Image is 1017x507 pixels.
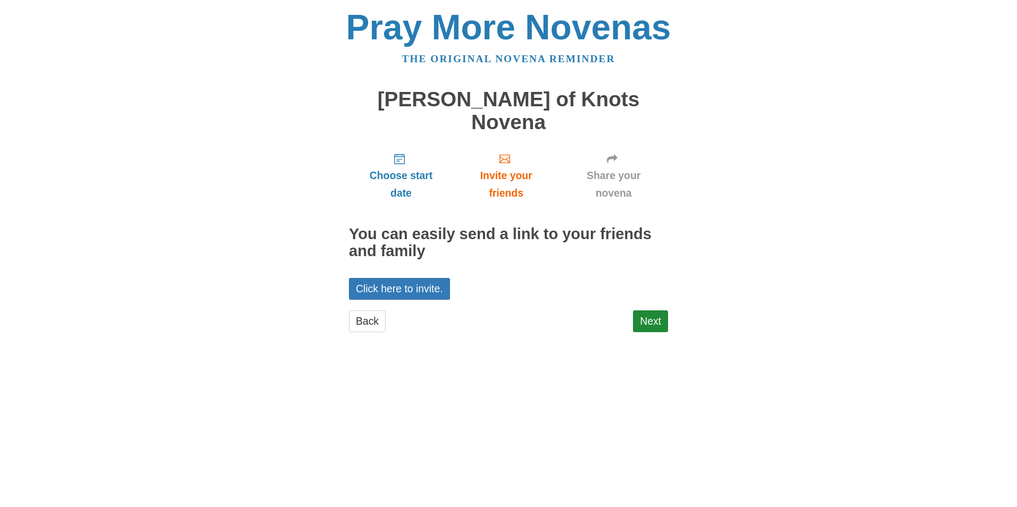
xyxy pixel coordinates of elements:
a: Invite your friends [453,144,559,207]
a: Click here to invite. [349,278,450,300]
a: Share your novena [559,144,668,207]
h1: [PERSON_NAME] of Knots Novena [349,88,668,133]
span: Choose start date [360,167,443,202]
a: The original novena reminder [402,53,615,64]
span: Share your novena [570,167,657,202]
span: Invite your friends [464,167,548,202]
h2: You can easily send a link to your friends and family [349,226,668,260]
a: Choose start date [349,144,453,207]
a: Back [349,310,386,332]
a: Next [633,310,668,332]
a: Pray More Novenas [346,7,671,47]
